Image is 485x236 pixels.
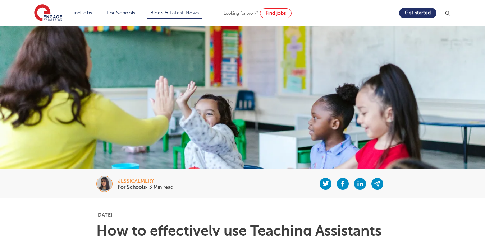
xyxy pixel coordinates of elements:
b: For Schools [118,184,146,190]
span: Looking for work? [224,11,258,16]
a: Find jobs [71,10,92,15]
img: Engage Education [34,4,62,22]
p: • 3 Min read [118,185,173,190]
a: Blogs & Latest News [150,10,199,15]
span: Find jobs [266,10,286,16]
div: jessicaemery [118,179,173,184]
a: Find jobs [260,8,292,18]
p: [DATE] [96,212,389,217]
a: For Schools [107,10,135,15]
a: Get started [399,8,436,18]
